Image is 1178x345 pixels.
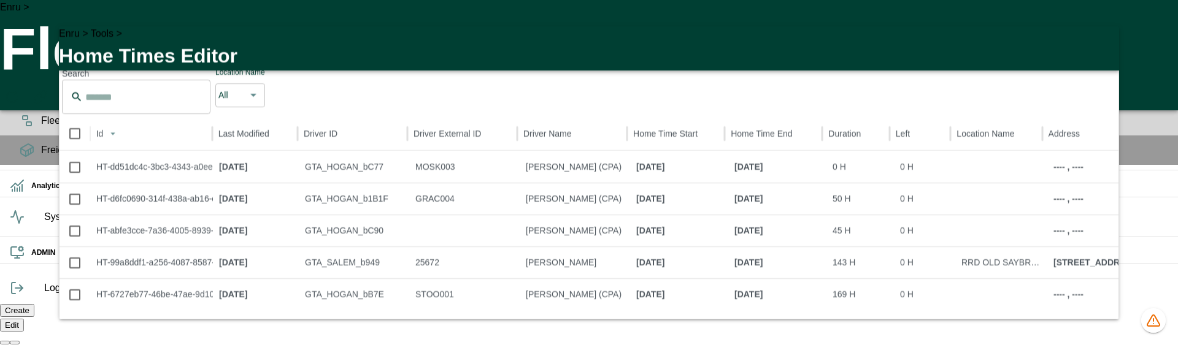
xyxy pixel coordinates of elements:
[31,247,1168,259] h6: ADMIN
[29,83,52,110] button: Manual Assignment
[299,214,409,246] div: GTA_HOGAN_bC90
[409,183,520,214] div: GRAC004
[299,183,409,214] div: GTA_HOGAN_b1B1F
[734,183,820,214] b: [DATE]
[339,124,356,142] button: Sort
[1049,128,1080,138] div: Address
[636,215,722,246] b: [DATE]
[59,40,1119,70] h1: Home Times Editor
[1053,279,1164,310] b: ---- , ----
[62,80,210,116] div: Search
[41,143,1168,157] span: Freight
[633,128,698,138] div: Home Time Start
[900,257,914,267] span: 0 H
[409,246,520,278] div: 25672
[5,306,29,315] label: Create
[96,128,104,138] div: Id
[44,281,1168,295] span: Logout
[526,162,622,172] span: Kwame Moss (CPA)
[833,162,846,172] span: 0 H
[526,289,622,299] span: Oneil Stoddart (CPA)
[957,128,1014,138] div: Location Name
[299,246,409,278] div: GTA_SALEM_b949
[96,247,207,278] div: HT-99a8ddf1-a256-4087-8587-2066b52e3e55
[219,183,293,214] b: [DATE]
[526,257,596,267] span: Rickey Terry
[1053,151,1164,183] b: ---- , ----
[215,67,265,78] label: Location Name
[961,257,1101,267] span: RRD OLD SAYBROOK MFG-064RD
[828,128,861,138] div: Duration
[414,128,481,138] div: Driver External ID
[833,289,855,299] span: 169 H
[44,210,1168,224] span: System Health
[1053,215,1164,246] b: ---- , ----
[636,247,722,278] b: [DATE]
[96,215,207,246] div: HT-abfe3cce-7a36-4005-8939-bda693383bbd
[794,124,811,142] button: Sort
[41,113,1168,128] span: Fleet
[526,226,622,235] span: Vincent Johnson (CPA)
[734,247,820,278] b: [DATE]
[636,151,722,183] b: [DATE]
[299,278,409,310] div: GTA_HOGAN_bB7E
[96,279,207,310] div: HT-6727eb77-46be-47ae-9d10-7c706fb84999
[731,128,792,138] div: Home Time End
[911,124,928,142] button: Sort
[409,151,520,183] div: MOSK003
[1016,124,1033,142] button: Sort
[573,124,590,142] button: Sort
[862,124,879,142] button: Sort
[900,194,914,203] span: 0 H
[526,194,622,203] span: Charles Grant (CPA)
[699,124,716,142] button: Sort
[833,226,851,235] span: 45 H
[1141,308,1166,333] button: 909 data issues
[734,215,820,246] b: [DATE]
[59,26,1119,40] div: Enru > Tools >
[218,88,245,102] div: All
[219,279,293,310] b: [DATE]
[10,341,20,344] button: Collapse all
[482,124,499,142] button: Sort
[56,83,79,110] button: HomeTime Editor
[833,257,855,267] span: 143 H
[218,128,269,138] div: Last Modified
[896,128,910,138] div: Left
[409,278,520,310] div: STOO001
[1053,183,1164,214] b: ---- , ----
[219,215,293,246] b: [DATE]
[5,320,19,330] label: Edit
[304,128,337,138] div: Driver ID
[1081,124,1098,142] button: Sort
[1053,247,1164,278] b: [STREET_ADDRESS]
[219,151,293,183] b: [DATE]
[219,247,293,278] b: [DATE]
[62,67,210,80] div: Search
[104,124,121,142] button: Sort
[900,226,914,235] span: 0 H
[96,151,207,183] div: HT-dd51dc4c-3bc3-4343-a0ee-085f0b5d21ce
[271,124,288,142] button: Sort
[734,279,820,310] b: [DATE]
[833,194,851,203] span: 50 H
[900,289,914,299] span: 0 H
[523,128,572,138] div: Driver Name
[299,151,409,183] div: GTA_HOGAN_bC77
[96,183,207,214] div: HT-d6fc0690-314f-438a-ab16-cf0e16d02478
[734,151,820,183] b: [DATE]
[31,180,1168,192] h6: Analytics
[636,279,722,310] b: [DATE]
[636,183,722,214] b: [DATE]
[900,162,914,172] span: 0 H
